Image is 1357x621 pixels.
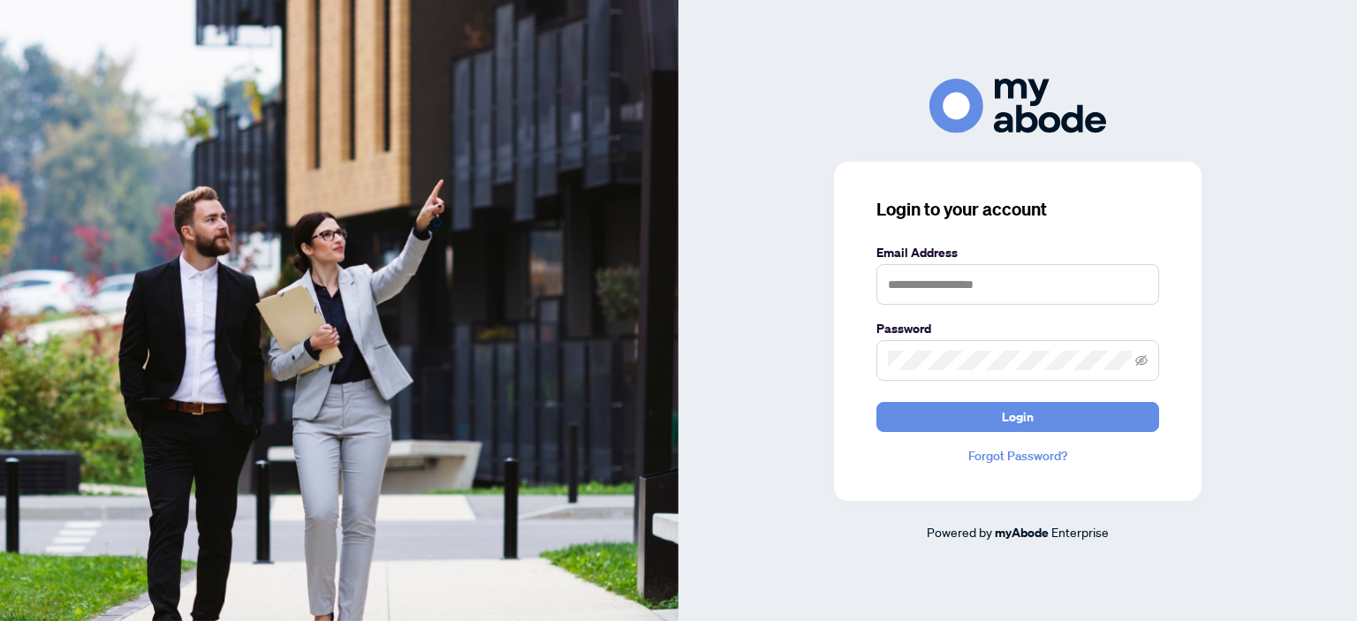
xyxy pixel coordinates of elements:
[1135,354,1148,367] span: eye-invisible
[929,79,1106,133] img: ma-logo
[876,197,1159,222] h3: Login to your account
[876,446,1159,466] a: Forgot Password?
[876,319,1159,338] label: Password
[995,523,1049,542] a: myAbode
[927,524,992,540] span: Powered by
[876,402,1159,432] button: Login
[1051,524,1109,540] span: Enterprise
[1002,403,1034,431] span: Login
[876,243,1159,262] label: Email Address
